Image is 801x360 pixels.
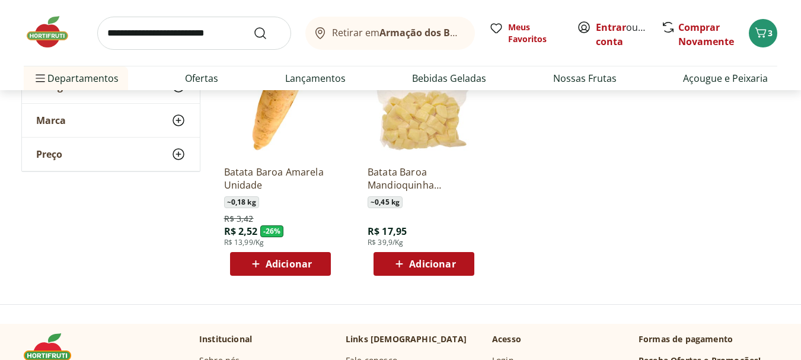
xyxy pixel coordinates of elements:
[368,196,403,208] span: ~ 0,45 kg
[596,21,661,48] a: Criar conta
[224,238,264,247] span: R$ 13,99/Kg
[24,14,83,50] img: Hortifruti
[22,104,200,137] button: Marca
[374,252,474,276] button: Adicionar
[508,21,563,45] span: Meus Favoritos
[22,138,200,171] button: Preço
[253,26,282,40] button: Submit Search
[224,225,258,238] span: R$ 2,52
[368,165,480,192] a: Batata Baroa Mandioquinha Processada Porção 400g
[409,259,455,269] span: Adicionar
[368,238,404,247] span: R$ 39,9/Kg
[305,17,475,50] button: Retirar emArmação dos Búzios/RJ
[412,71,486,85] a: Bebidas Geladas
[639,333,777,345] p: Formas de pagamento
[224,213,254,225] span: R$ 3,42
[553,71,617,85] a: Nossas Frutas
[230,252,331,276] button: Adicionar
[33,64,119,93] span: Departamentos
[768,27,773,39] span: 3
[97,17,291,50] input: search
[199,333,252,345] p: Institucional
[368,225,407,238] span: R$ 17,95
[33,64,47,93] button: Menu
[285,71,346,85] a: Lançamentos
[379,26,489,39] b: Armação dos Búzios/RJ
[678,21,734,48] a: Comprar Novamente
[489,21,563,45] a: Meus Favoritos
[224,165,337,192] a: Batata Baroa Amarela Unidade
[266,259,312,269] span: Adicionar
[749,19,777,47] button: Carrinho
[596,21,626,34] a: Entrar
[346,333,467,345] p: Links [DEMOGRAPHIC_DATA]
[224,196,259,208] span: ~ 0,18 kg
[683,71,768,85] a: Açougue e Peixaria
[596,20,649,49] span: ou
[260,225,284,237] span: - 26 %
[492,333,521,345] p: Acesso
[36,148,62,160] span: Preço
[224,43,337,156] img: Batata Baroa Amarela Unidade
[368,43,480,156] img: Batata Baroa Mandioquinha Processada Porção 400g
[36,114,66,126] span: Marca
[332,27,463,38] span: Retirar em
[185,71,218,85] a: Ofertas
